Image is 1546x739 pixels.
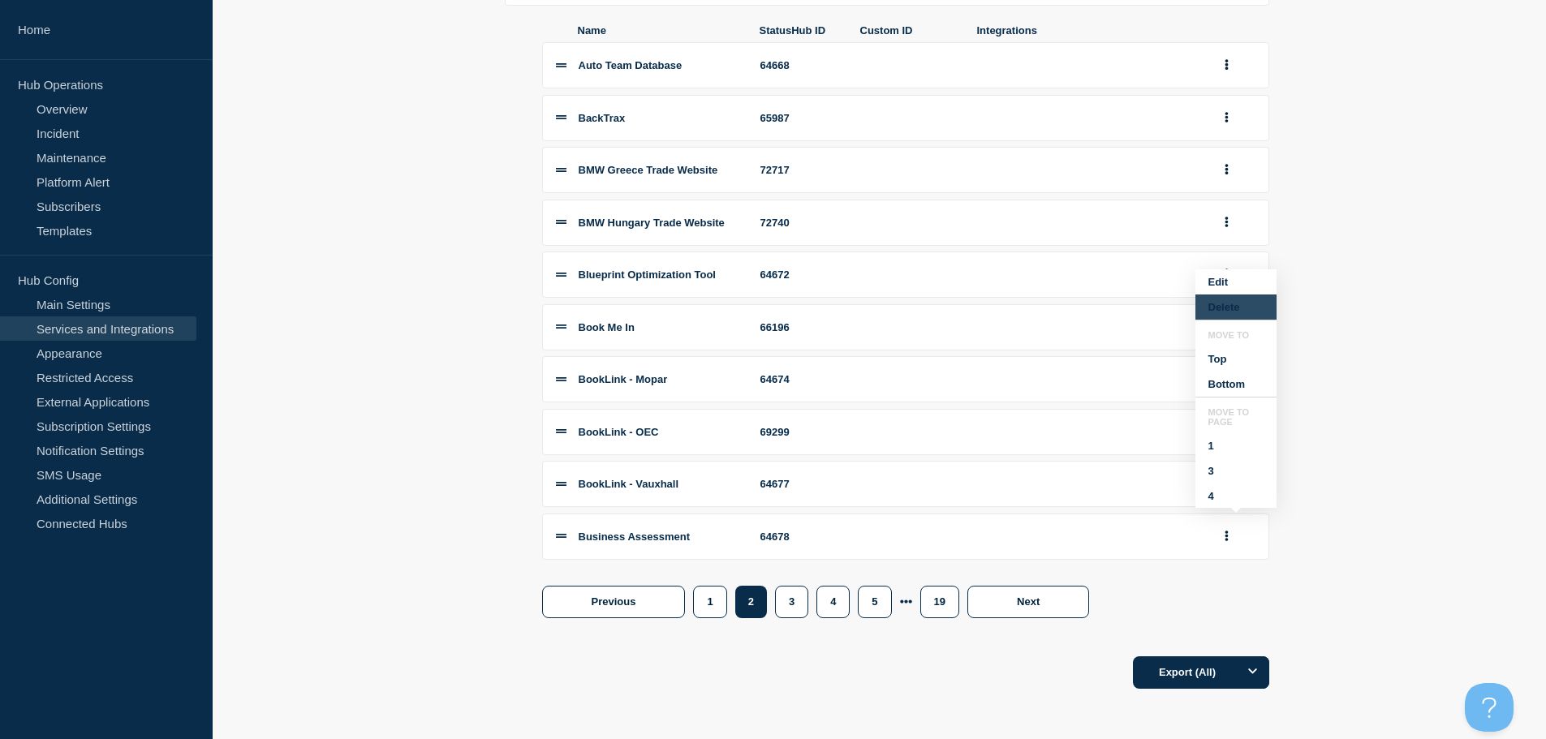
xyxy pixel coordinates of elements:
span: StatusHub ID [760,24,841,37]
button: Export (All) [1133,656,1269,689]
div: 64678 [760,531,842,543]
span: Name [578,24,740,37]
button: group actions [1217,524,1237,549]
button: Options [1237,656,1269,689]
span: Next [1017,595,1040,608]
button: group actions [1217,157,1237,183]
div: 69299 [760,426,842,438]
button: 19 [920,586,959,618]
button: 3 [1195,458,1277,483]
span: BMW Greece Trade Website [579,164,718,176]
button: 3 [775,586,808,618]
button: Edit [1195,269,1277,294]
li: Move to page [1195,407,1277,433]
span: BookLink - Mopar [579,373,668,385]
div: 72717 [760,164,842,176]
button: 1 [1195,433,1277,458]
span: Blueprint Optimization Tool [579,269,716,281]
span: Book Me In [579,321,635,333]
div: 72740 [760,217,842,229]
span: Integrations [977,24,1198,37]
button: Bottom [1195,372,1277,397]
div: 64672 [760,269,842,281]
div: 64668 [760,59,842,71]
button: group actions [1217,53,1237,78]
button: 4 [816,586,850,618]
span: BackTrax [579,112,626,124]
button: 2 [735,586,767,618]
button: group actions [1217,210,1237,235]
span: BMW Hungary Trade Website [579,217,725,229]
button: 1 [693,586,726,618]
span: Business Assessment [579,531,691,543]
div: 64677 [760,478,842,490]
button: 4 [1195,483,1277,509]
li: Move to [1195,330,1277,346]
span: BookLink - Vauxhall [579,478,679,490]
div: 65987 [760,112,842,124]
span: Custom ID [860,24,958,37]
span: Previous [592,595,636,608]
span: BookLink - OEC [579,426,659,438]
button: group actions [1217,262,1237,287]
button: Delete [1195,294,1277,320]
button: Next [967,586,1089,618]
span: Auto Team Database [579,59,683,71]
div: 66196 [760,321,842,333]
button: 5 [858,586,891,618]
button: Top [1195,346,1277,372]
div: 64674 [760,373,842,385]
button: group actions [1217,105,1237,131]
button: Previous [542,586,686,618]
iframe: Help Scout Beacon - Open [1465,683,1514,732]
